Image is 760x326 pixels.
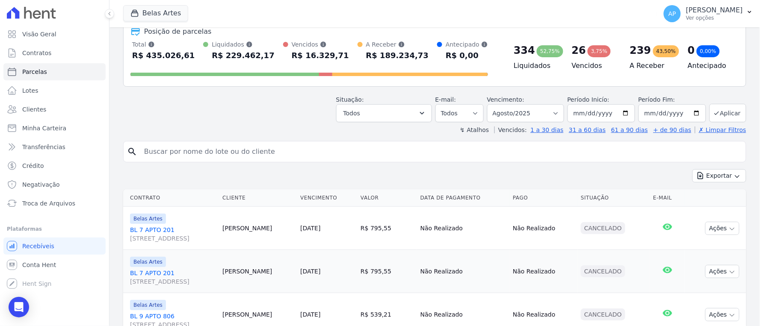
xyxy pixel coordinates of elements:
td: Não Realizado [417,250,509,293]
span: Transferências [22,143,65,151]
h4: Antecipado [688,61,732,71]
button: Aplicar [710,104,746,122]
span: Minha Carteira [22,124,66,132]
a: Negativação [3,176,106,193]
span: Conta Hent [22,261,56,269]
div: Posição de parcelas [144,26,212,37]
button: Ações [705,222,739,235]
span: Belas Artes [130,257,166,267]
a: Conta Hent [3,256,106,273]
a: BL 7 APTO 201[STREET_ADDRESS] [130,269,216,286]
div: 239 [630,44,651,57]
p: Ver opções [686,15,743,21]
label: Período Fim: [639,95,706,104]
input: Buscar por nome do lote ou do cliente [139,143,742,160]
a: Lotes [3,82,106,99]
td: Não Realizado [509,207,577,250]
div: Cancelado [581,265,625,277]
div: Total [132,40,195,49]
div: Plataformas [7,224,102,234]
th: Vencimento [297,189,357,207]
a: [DATE] [300,311,320,318]
th: Cliente [219,189,297,207]
span: Recebíveis [22,242,54,250]
div: 43,50% [653,45,680,57]
h4: A Receber [630,61,674,71]
span: Crédito [22,162,44,170]
td: Não Realizado [417,207,509,250]
p: [PERSON_NAME] [686,6,743,15]
span: AP [668,11,676,17]
span: Lotes [22,86,38,95]
a: Troca de Arquivos [3,195,106,212]
span: Todos [343,108,360,118]
button: Belas Artes [123,5,188,21]
th: E-mail [650,189,685,207]
div: 52,75% [537,45,563,57]
div: 0 [688,44,695,57]
label: Situação: [336,96,364,103]
div: A Receber [366,40,429,49]
span: Contratos [22,49,51,57]
h4: Liquidados [514,61,558,71]
a: Clientes [3,101,106,118]
label: ↯ Atalhos [460,126,489,133]
div: Antecipado [446,40,488,49]
div: Liquidados [212,40,275,49]
span: Negativação [22,180,60,189]
a: 1 a 30 dias [531,126,564,133]
td: Não Realizado [509,250,577,293]
label: Período Inicío: [568,96,609,103]
a: Contratos [3,44,106,62]
div: 334 [514,44,535,57]
th: Data de Pagamento [417,189,509,207]
h4: Vencidos [572,61,616,71]
a: 31 a 60 dias [569,126,606,133]
a: Transferências [3,138,106,156]
th: Pago [509,189,577,207]
th: Valor [357,189,417,207]
div: R$ 0,00 [446,49,488,62]
a: Visão Geral [3,26,106,43]
a: [DATE] [300,268,320,275]
td: R$ 795,55 [357,250,417,293]
td: [PERSON_NAME] [219,250,297,293]
span: Visão Geral [22,30,56,38]
td: R$ 795,55 [357,207,417,250]
a: [DATE] [300,225,320,232]
span: Parcelas [22,68,47,76]
span: [STREET_ADDRESS] [130,277,216,286]
a: 61 a 90 dias [611,126,648,133]
div: 3,75% [588,45,611,57]
span: [STREET_ADDRESS] [130,234,216,243]
div: R$ 16.329,71 [292,49,349,62]
label: Vencidos: [494,126,527,133]
a: Crédito [3,157,106,174]
span: Belas Artes [130,214,166,224]
button: Ações [705,265,739,278]
button: Exportar [692,169,746,182]
span: Clientes [22,105,46,114]
i: search [127,147,137,157]
td: [PERSON_NAME] [219,207,297,250]
button: AP [PERSON_NAME] Ver opções [657,2,760,26]
div: 0,00% [697,45,720,57]
div: R$ 229.462,17 [212,49,275,62]
div: Vencidos [292,40,349,49]
th: Situação [577,189,650,207]
label: E-mail: [435,96,456,103]
div: Cancelado [581,222,625,234]
div: Open Intercom Messenger [9,297,29,317]
div: R$ 189.234,73 [366,49,429,62]
a: ✗ Limpar Filtros [695,126,746,133]
button: Ações [705,308,739,321]
div: Cancelado [581,308,625,320]
a: + de 90 dias [654,126,692,133]
span: Belas Artes [130,300,166,310]
span: Troca de Arquivos [22,199,75,208]
div: R$ 435.026,61 [132,49,195,62]
button: Todos [336,104,432,122]
label: Vencimento: [487,96,524,103]
a: Minha Carteira [3,120,106,137]
th: Contrato [123,189,219,207]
